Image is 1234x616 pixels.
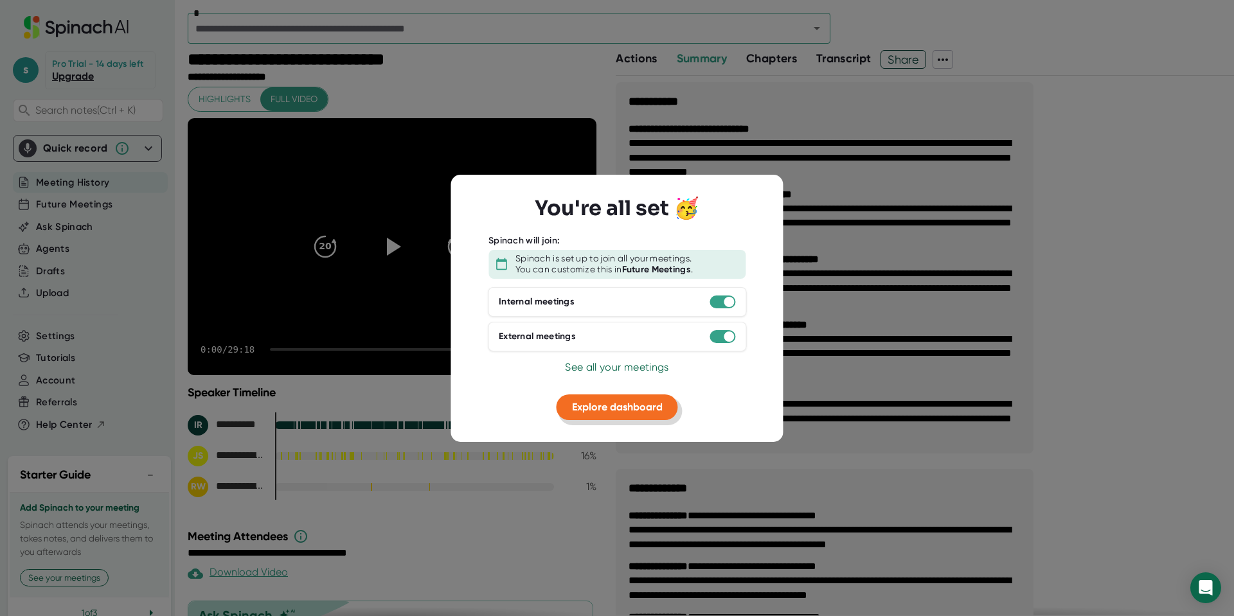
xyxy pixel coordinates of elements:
[572,401,663,413] span: Explore dashboard
[1190,572,1221,603] div: Open Intercom Messenger
[499,296,575,308] div: Internal meetings
[622,264,692,275] b: Future Meetings
[565,360,668,375] button: See all your meetings
[535,196,699,220] h3: You're all set 🥳
[488,235,560,247] div: Spinach will join:
[515,253,692,265] div: Spinach is set up to join all your meetings.
[565,361,668,373] span: See all your meetings
[557,394,678,420] button: Explore dashboard
[515,264,693,276] div: You can customize this in .
[499,331,576,342] div: External meetings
